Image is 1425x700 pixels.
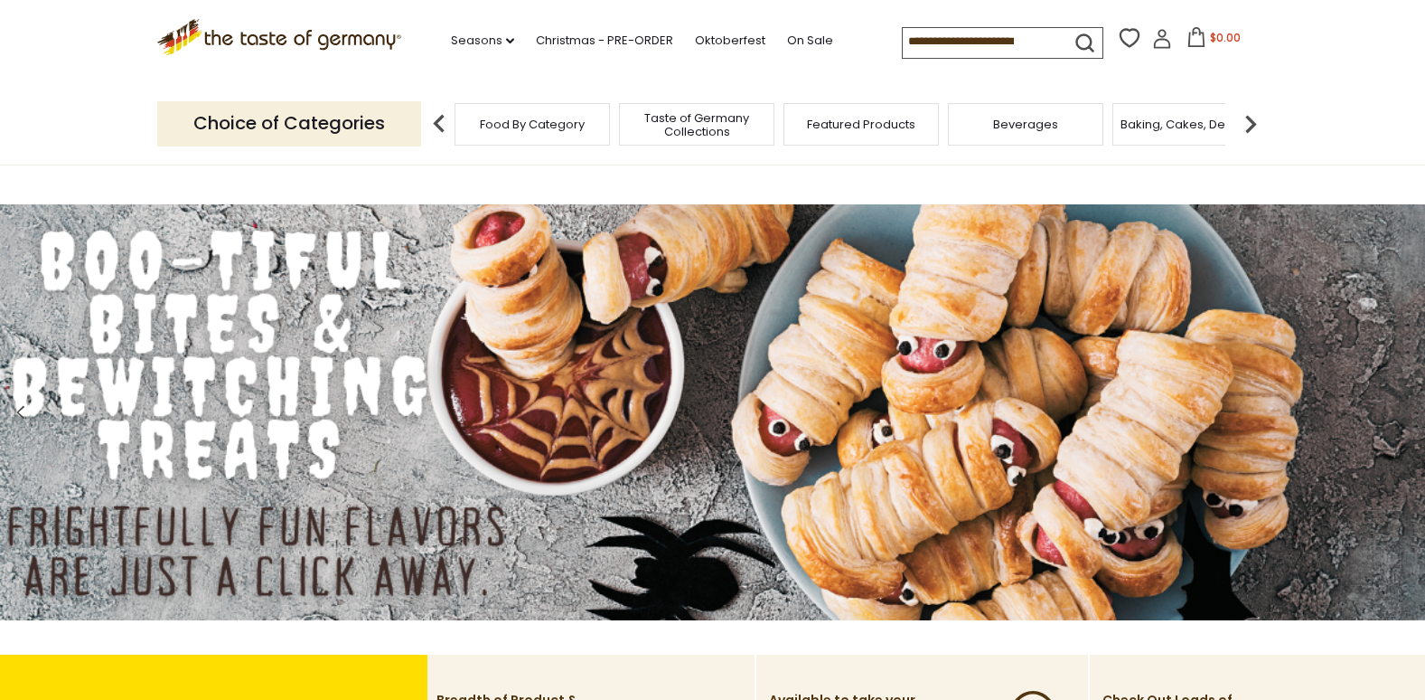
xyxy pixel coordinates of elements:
[1176,27,1252,54] button: $0.00
[1120,118,1261,131] a: Baking, Cakes, Desserts
[480,118,585,131] a: Food By Category
[1233,106,1269,142] img: next arrow
[451,31,514,51] a: Seasons
[536,31,673,51] a: Christmas - PRE-ORDER
[695,31,765,51] a: Oktoberfest
[157,101,421,146] p: Choice of Categories
[993,118,1058,131] a: Beverages
[1210,30,1241,45] span: $0.00
[421,106,457,142] img: previous arrow
[807,118,915,131] a: Featured Products
[787,31,833,51] a: On Sale
[624,111,769,138] a: Taste of Germany Collections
